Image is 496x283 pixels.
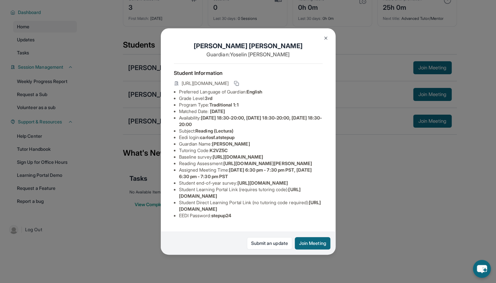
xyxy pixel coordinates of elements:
li: Grade Level: [179,95,323,102]
span: stepup24 [211,213,232,218]
p: Guardian: Yoselin [PERSON_NAME] [174,50,323,58]
li: Assigned Meeting Time : [179,167,323,180]
span: Reading (Lectura) [195,128,233,134]
li: Program Type: [179,102,323,108]
li: Availability: [179,115,323,128]
li: Student end-of-year survey : [179,180,323,186]
h4: Student Information [174,69,323,77]
span: [URL][DOMAIN_NAME] [237,180,288,186]
span: Traditional 1:1 [209,102,238,107]
li: Reading Assessment : [179,160,323,167]
span: [PERSON_NAME] [212,141,250,147]
span: [URL][DOMAIN_NAME] [182,80,229,87]
span: English [247,89,263,94]
span: [DATE] [210,108,225,114]
a: Submit an update [247,237,292,249]
li: Student Learning Portal Link (requires tutoring code) : [179,186,323,199]
span: K2VZ5C [210,148,228,153]
button: chat-button [473,260,491,278]
li: Preferred Language of Guardian: [179,89,323,95]
span: [URL][DOMAIN_NAME][PERSON_NAME] [223,161,312,166]
h1: [PERSON_NAME] [PERSON_NAME] [174,41,323,50]
span: [URL][DOMAIN_NAME] [213,154,263,160]
li: Matched Date: [179,108,323,115]
button: Join Meeting [295,237,330,249]
button: Copy link [233,79,240,87]
li: EEDI Password : [179,212,323,219]
img: Close Icon [323,35,328,41]
span: [DATE] 6:30 pm - 7:30 pm PST, [DATE] 6:30 pm - 7:30 pm PST [179,167,312,179]
span: carlosf.atstepup [200,134,234,140]
li: Baseline survey : [179,154,323,160]
span: 3rd [205,95,212,101]
span: [DATE] 18:30-20:00, [DATE] 18:30-20:00, [DATE] 18:30-20:00 [179,115,322,127]
li: Subject : [179,128,323,134]
li: Tutoring Code : [179,147,323,154]
li: Eedi login : [179,134,323,141]
li: Student Direct Learning Portal Link (no tutoring code required) : [179,199,323,212]
li: Guardian Name : [179,141,323,147]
